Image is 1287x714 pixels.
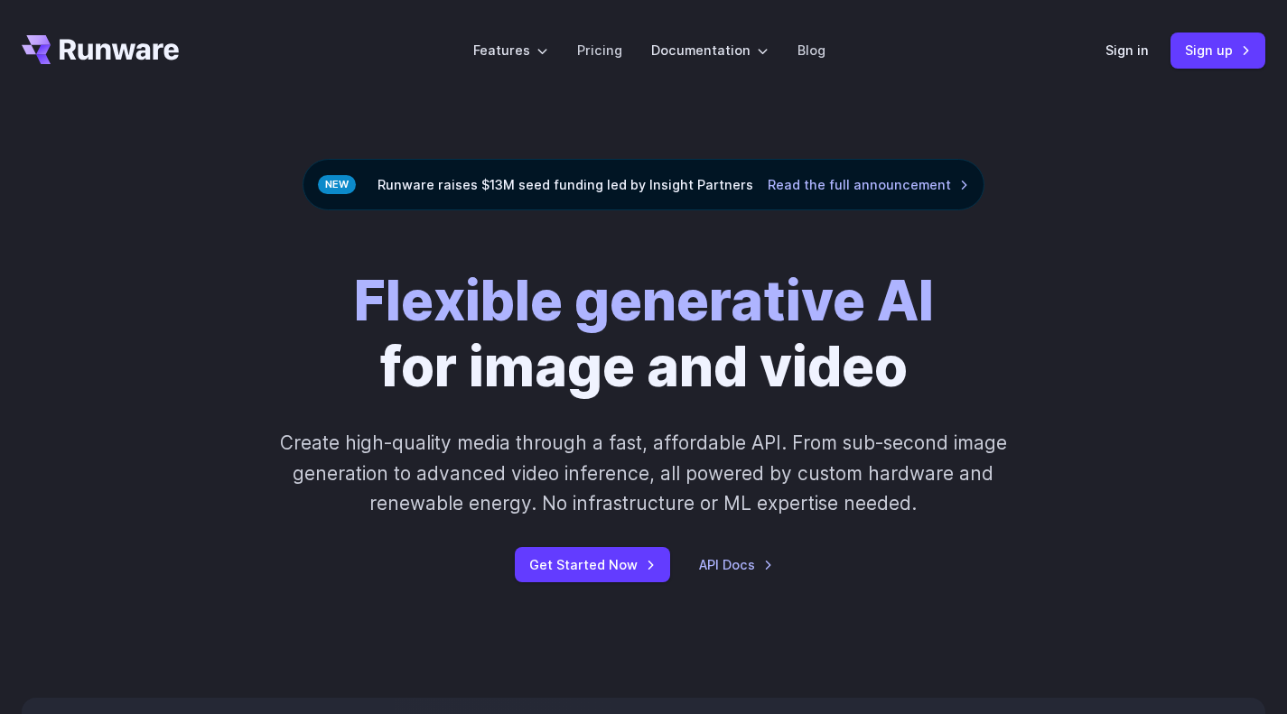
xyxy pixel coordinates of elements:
p: Create high-quality media through a fast, affordable API. From sub-second image generation to adv... [246,428,1041,518]
a: Sign up [1170,32,1265,68]
a: Pricing [577,40,622,60]
a: API Docs [699,554,773,575]
a: Get Started Now [515,547,670,582]
a: Go to / [22,35,179,64]
a: Sign in [1105,40,1149,60]
h1: for image and video [354,268,934,399]
label: Features [473,40,548,60]
a: Blog [797,40,825,60]
div: Runware raises $13M seed funding led by Insight Partners [303,159,984,210]
label: Documentation [651,40,769,60]
strong: Flexible generative AI [354,267,934,334]
a: Read the full announcement [768,174,969,195]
